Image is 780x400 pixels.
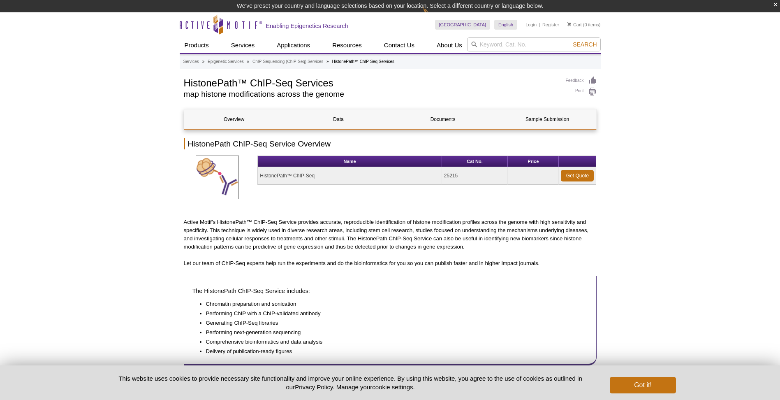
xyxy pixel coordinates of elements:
th: Price [508,156,559,167]
th: Name [258,156,442,167]
li: (0 items) [567,20,601,30]
a: Sample Submission [498,109,597,129]
a: Documents [393,109,493,129]
button: cookie settings [372,384,413,391]
li: Comprehensive bioinformatics and data analysis [206,338,580,346]
a: Resources [327,37,367,53]
a: Login [525,22,537,28]
input: Keyword, Cat. No. [467,37,601,51]
h2: HistonePath ChIP-Seq Service Overview [184,138,597,149]
a: Contact Us [379,37,419,53]
li: | [539,20,540,30]
a: Services [226,37,260,53]
a: Services [183,58,199,65]
h3: The HistonePath ChIP-Seq Service includes: [192,286,588,296]
a: Products [180,37,214,53]
th: Cat No. [442,156,508,167]
li: Delivery of publication-ready figures [206,347,580,356]
img: Histone Modifications [196,156,239,199]
li: » [247,59,250,64]
img: Change Here [423,6,444,26]
a: English [494,20,517,30]
td: HistonePath™ ChIP-Seq [258,167,442,185]
h2: map histone modifications across the genome [184,91,558,98]
li: Generating ChIP-Seq libraries [206,319,580,327]
li: Chromatin preparation and sonication [206,300,580,308]
a: Feedback [566,76,597,85]
a: Epigenetic Services [208,58,244,65]
a: ChIP-Sequencing (ChIP-Seq) Services [252,58,323,65]
li: HistonePath™ ChIP-Seq Services [332,59,394,64]
li: Performing next-generation sequencing [206,328,580,337]
li: » [326,59,329,64]
button: Search [570,41,599,48]
a: Cart [567,22,582,28]
a: [GEOGRAPHIC_DATA] [435,20,491,30]
img: Your Cart [567,22,571,26]
a: Overview [184,109,284,129]
a: Print [566,87,597,96]
li: » [202,59,205,64]
h1: HistonePath™ ChIP-Seq Services [184,76,558,88]
a: Get Quote [561,170,594,181]
a: Register [542,22,559,28]
p: Active Motif’s HistonePath™ ChIP-Seq Service provides accurate, reproducible identification of hi... [184,218,597,251]
p: Let our team of ChIP-Seq experts help run the experiments and do the bioinformatics for you so yo... [184,259,597,267]
button: Got it! [610,377,676,393]
a: About Us [432,37,467,53]
p: This website uses cookies to provide necessary site functionality and improve your online experie... [104,374,597,391]
a: Applications [272,37,315,53]
span: Search [573,41,597,48]
h2: Enabling Epigenetics Research [266,22,348,30]
td: 25215 [442,167,508,185]
li: Performing ChIP with a ChIP-validated antibody [206,309,580,318]
a: Data [289,109,389,129]
a: Privacy Policy [295,384,333,391]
